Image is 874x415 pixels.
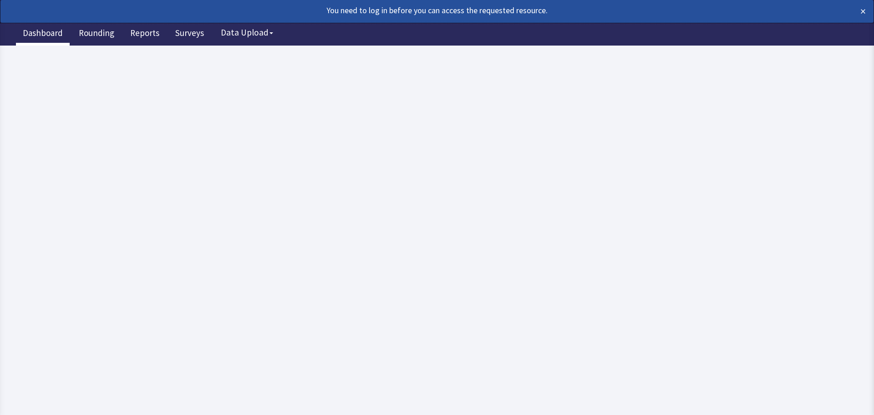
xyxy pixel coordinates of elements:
[168,23,211,46] a: Surveys
[860,4,866,19] button: ×
[215,24,279,41] button: Data Upload
[123,23,166,46] a: Reports
[16,23,70,46] a: Dashboard
[72,23,121,46] a: Rounding
[8,4,780,17] div: You need to log in before you can access the requested resource.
